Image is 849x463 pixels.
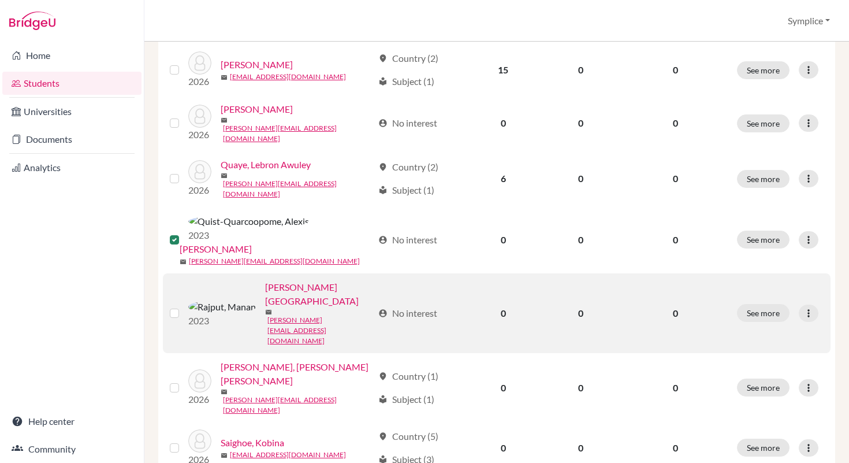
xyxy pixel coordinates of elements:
[2,100,141,123] a: Universities
[378,75,434,88] div: Subject (1)
[541,95,621,151] td: 0
[466,151,541,206] td: 6
[230,450,346,460] a: [EMAIL_ADDRESS][DOMAIN_NAME]
[466,95,541,151] td: 0
[783,10,835,32] button: Symplice
[188,314,256,328] p: 2023
[188,429,211,453] img: Saighoe, Kobina
[378,77,388,86] span: local_library
[378,54,388,63] span: location_on
[188,228,309,242] p: 2023
[189,256,360,266] a: [PERSON_NAME][EMAIL_ADDRESS][DOMAIN_NAME]
[2,410,141,433] a: Help center
[2,44,141,67] a: Home
[221,158,311,172] a: Quaye, Lebron Awuley
[9,12,55,30] img: Bridge-U
[378,372,388,381] span: location_on
[221,117,228,124] span: mail
[188,128,211,142] p: 2026
[2,128,141,151] a: Documents
[265,280,373,308] a: [PERSON_NAME][GEOGRAPHIC_DATA]
[378,116,437,130] div: No interest
[378,51,438,65] div: Country (2)
[188,75,211,88] p: 2026
[267,315,373,346] a: [PERSON_NAME][EMAIL_ADDRESS][DOMAIN_NAME]
[628,172,723,186] p: 0
[221,388,228,395] span: mail
[378,162,388,172] span: location_on
[221,360,373,388] a: [PERSON_NAME], [PERSON_NAME] [PERSON_NAME]
[628,381,723,395] p: 0
[378,306,437,320] div: No interest
[2,72,141,95] a: Students
[628,441,723,455] p: 0
[378,183,434,197] div: Subject (1)
[466,353,541,423] td: 0
[737,61,790,79] button: See more
[378,392,434,406] div: Subject (1)
[188,392,211,406] p: 2026
[541,353,621,423] td: 0
[221,452,228,459] span: mail
[378,395,388,404] span: local_library
[466,206,541,273] td: 0
[188,160,211,183] img: Quaye, Lebron Awuley
[188,214,309,228] img: Quist-Quarcoopome, Alexis
[188,300,256,314] img: Rajput, Manan
[737,304,790,322] button: See more
[188,369,211,392] img: Richards, Jonanda Priscilla Patricia
[378,429,438,443] div: Country (5)
[737,231,790,249] button: See more
[378,369,438,383] div: Country (1)
[223,395,373,416] a: [PERSON_NAME][EMAIL_ADDRESS][DOMAIN_NAME]
[628,63,723,77] p: 0
[378,235,388,245] span: account_circle
[628,306,723,320] p: 0
[378,118,388,128] span: account_circle
[2,156,141,179] a: Analytics
[378,309,388,318] span: account_circle
[188,183,211,197] p: 2026
[737,439,790,457] button: See more
[230,72,346,82] a: [EMAIL_ADDRESS][DOMAIN_NAME]
[180,258,187,265] span: mail
[466,45,541,95] td: 15
[188,51,211,75] img: Pattnaik, Ishan
[378,160,438,174] div: Country (2)
[378,432,388,441] span: location_on
[737,170,790,188] button: See more
[737,114,790,132] button: See more
[541,273,621,353] td: 0
[221,102,293,116] a: [PERSON_NAME]
[466,273,541,353] td: 0
[223,123,373,144] a: [PERSON_NAME][EMAIL_ADDRESS][DOMAIN_NAME]
[628,233,723,247] p: 0
[541,206,621,273] td: 0
[221,74,228,81] span: mail
[541,151,621,206] td: 0
[265,309,272,316] span: mail
[221,58,293,72] a: [PERSON_NAME]
[378,186,388,195] span: local_library
[221,436,284,450] a: Saighoe, Kobina
[223,179,373,199] a: [PERSON_NAME][EMAIL_ADDRESS][DOMAIN_NAME]
[541,45,621,95] td: 0
[221,172,228,179] span: mail
[378,233,437,247] div: No interest
[628,116,723,130] p: 0
[2,438,141,461] a: Community
[737,379,790,397] button: See more
[188,105,211,128] img: Pritmani, Mahima
[180,242,252,256] a: [PERSON_NAME]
